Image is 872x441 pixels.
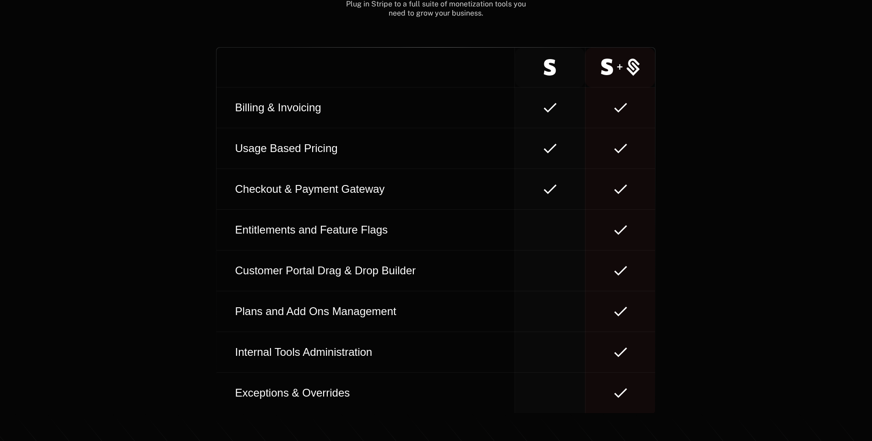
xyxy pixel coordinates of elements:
[231,345,500,359] div: Internal Tools Administration
[231,182,500,196] div: Checkout & Payment Gateway
[231,223,500,237] div: Entitlements and Feature Flags
[231,263,500,278] div: Customer Portal Drag & Drop Builder
[231,386,500,400] div: Exceptions & Overrides
[231,304,500,319] div: Plans and Add Ons Management
[231,100,500,115] div: Billing & Invoicing
[231,141,500,156] div: Usage Based Pricing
